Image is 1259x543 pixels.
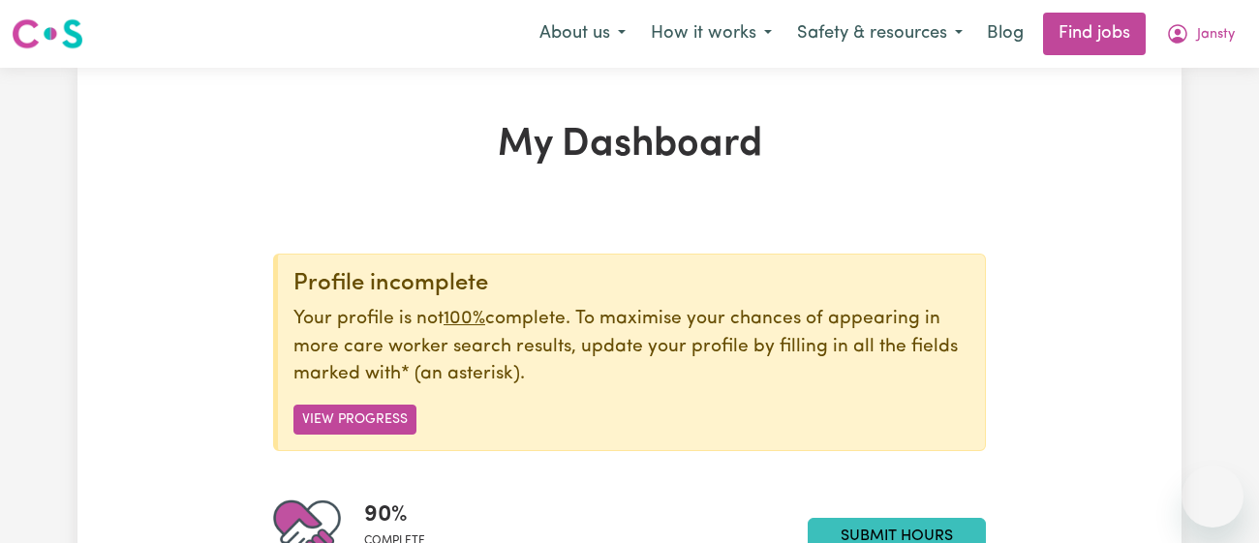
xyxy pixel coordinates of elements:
button: About us [527,14,638,54]
button: Safety & resources [784,14,975,54]
a: Find jobs [1043,13,1146,55]
span: 90 % [364,498,425,532]
p: Your profile is not complete. To maximise your chances of appearing in more care worker search re... [293,306,969,389]
button: How it works [638,14,784,54]
iframe: Button to launch messaging window [1182,466,1244,528]
span: an asterisk [401,365,520,383]
h1: My Dashboard [273,122,986,168]
img: Careseekers logo [12,16,83,51]
button: My Account [1153,14,1247,54]
button: View Progress [293,405,416,435]
a: Careseekers logo [12,12,83,56]
span: Jansty [1197,24,1235,45]
a: Blog [975,13,1035,55]
u: 100% [444,310,485,328]
div: Profile incomplete [293,270,969,298]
